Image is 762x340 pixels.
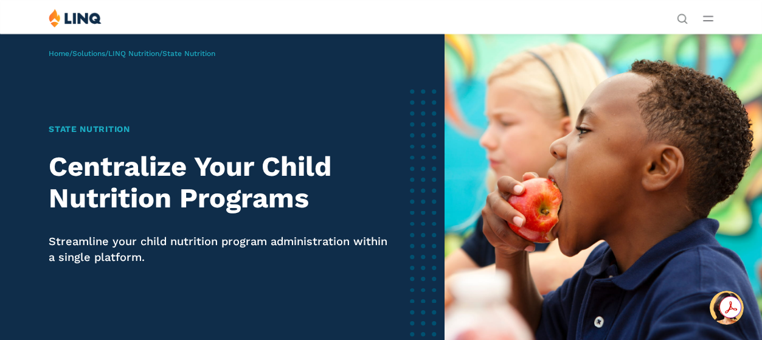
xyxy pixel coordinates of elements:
[49,150,331,214] strong: Centralize Your Child Nutrition Programs
[703,12,713,25] button: Open Main Menu
[49,49,69,58] a: Home
[677,9,688,23] nav: Utility Navigation
[49,123,395,136] h1: State Nutrition
[49,234,395,265] p: Streamline your child nutrition program administration within a single platform.
[710,291,744,325] button: Hello, have a question? Let’s chat.
[162,49,215,58] span: State Nutrition
[49,49,215,58] span: / / /
[677,12,688,23] button: Open Search Bar
[72,49,105,58] a: Solutions
[108,49,159,58] a: LINQ Nutrition
[49,9,102,27] img: LINQ | K‑12 Software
